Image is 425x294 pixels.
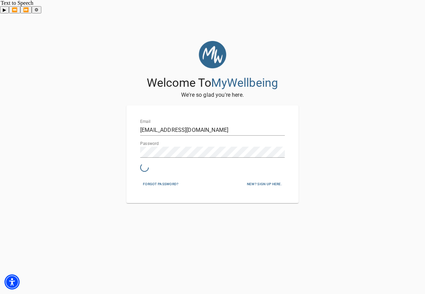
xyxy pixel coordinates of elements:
[199,41,226,69] img: MyWellbeing
[140,142,158,146] label: Password
[140,179,182,189] button: Forgot password?
[244,179,285,189] button: New? Sign up here.
[9,6,20,13] button: Previous
[140,181,182,187] a: Forgot password?
[32,6,41,13] button: Settings
[4,274,20,290] div: Accessibility Menu
[181,90,244,100] h6: We're so glad you're here.
[147,76,278,90] h4: Welcome To
[143,181,179,187] span: Forgot password?
[211,76,278,90] span: MyWellbeing
[140,120,151,124] label: Email
[247,181,282,187] span: New? Sign up here.
[20,6,32,13] button: Forward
